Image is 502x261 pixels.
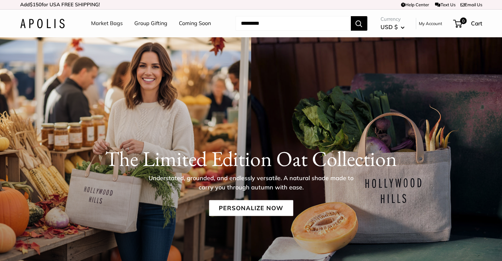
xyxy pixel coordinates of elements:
[381,23,398,30] span: USD $
[20,146,482,171] h1: The Limited Edition Oat Collection
[460,2,482,7] a: Email Us
[419,19,442,27] a: My Account
[20,19,65,28] img: Apolis
[460,17,466,24] span: 0
[471,20,482,27] span: Cart
[381,15,405,24] span: Currency
[236,16,351,31] input: Search...
[209,200,293,216] a: Personalize Now
[435,2,455,7] a: Text Us
[454,18,482,29] a: 0 Cart
[134,18,167,28] a: Group Gifting
[401,2,429,7] a: Help Center
[351,16,367,31] button: Search
[144,173,358,192] p: Understated, grounded, and endlessly versatile. A natural shade made to carry you through autumn ...
[91,18,123,28] a: Market Bags
[30,1,42,8] span: $150
[179,18,211,28] a: Coming Soon
[381,22,405,32] button: USD $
